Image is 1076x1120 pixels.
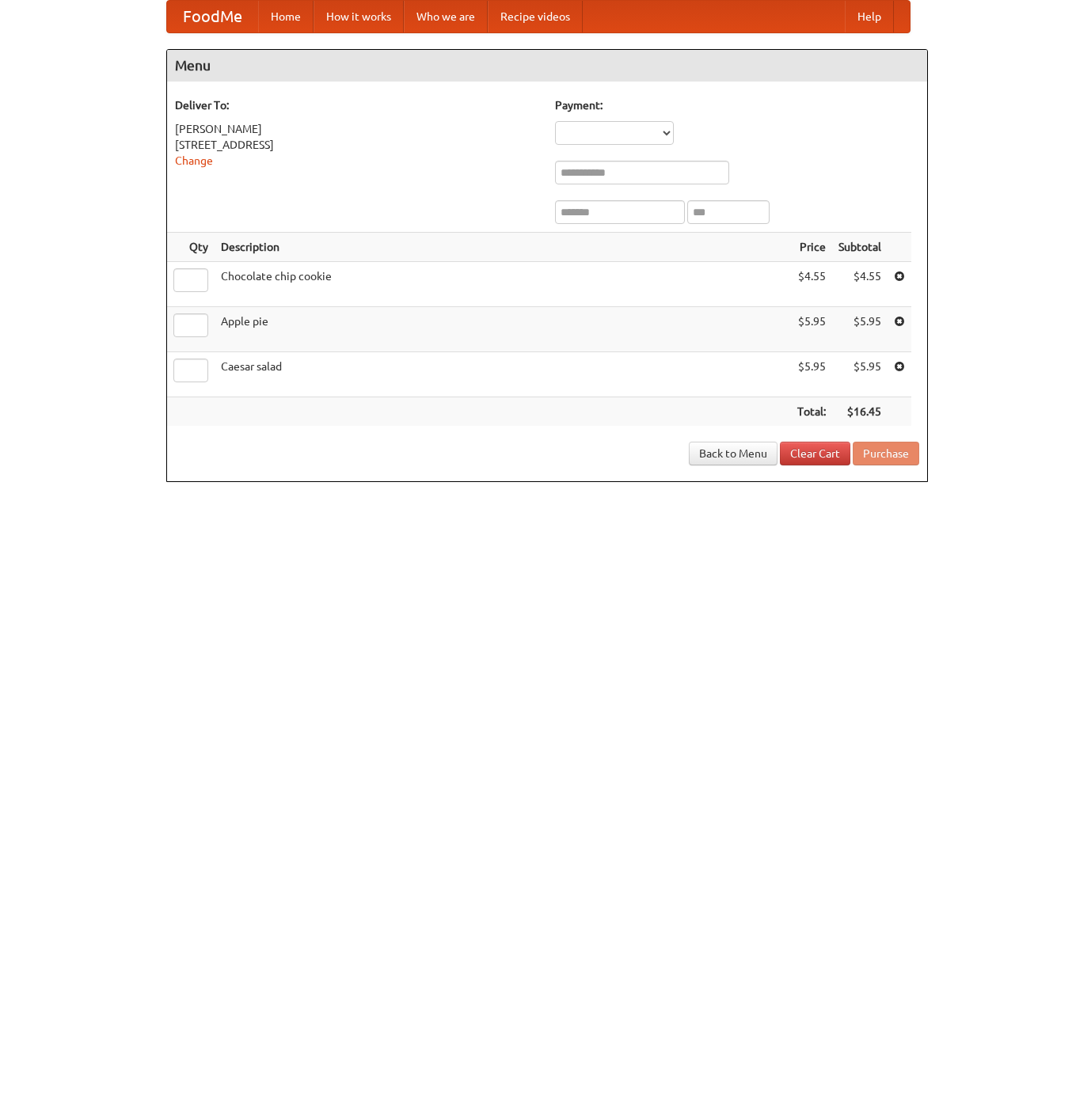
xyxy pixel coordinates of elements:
[832,397,888,427] th: $16.45
[175,97,539,113] h5: Deliver To:
[791,397,832,427] th: Total:
[215,233,791,262] th: Description
[215,262,791,307] td: Chocolate chip cookie
[832,307,888,352] td: $5.95
[488,1,583,32] a: Recipe videos
[175,137,539,153] div: [STREET_ADDRESS]
[832,352,888,397] td: $5.95
[791,233,832,262] th: Price
[555,97,919,113] h5: Payment:
[215,307,791,352] td: Apple pie
[175,154,213,167] a: Change
[167,50,927,82] h4: Menu
[791,352,832,397] td: $5.95
[791,262,832,307] td: $4.55
[258,1,314,32] a: Home
[832,233,888,262] th: Subtotal
[167,1,258,32] a: FoodMe
[780,442,850,465] a: Clear Cart
[404,1,488,32] a: Who we are
[791,307,832,352] td: $5.95
[215,352,791,397] td: Caesar salad
[845,1,894,32] a: Help
[175,121,539,137] div: [PERSON_NAME]
[689,442,778,465] a: Back to Menu
[314,1,404,32] a: How it works
[167,233,215,262] th: Qty
[853,442,919,465] button: Purchase
[832,262,888,307] td: $4.55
